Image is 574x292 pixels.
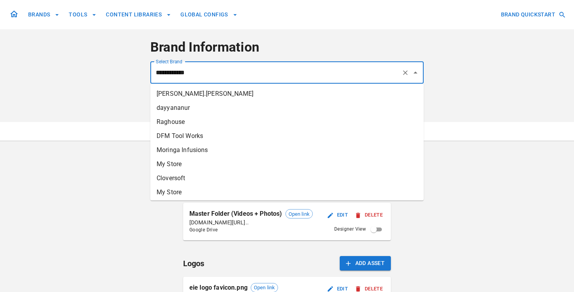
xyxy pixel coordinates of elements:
span: Open link [251,284,278,292]
button: Clear [400,67,411,78]
p: [DOMAIN_NAME][URL].. [189,219,313,226]
li: Moringa Infusions [150,143,424,157]
li: Raghouse [150,115,424,129]
label: Select Brand [156,58,182,65]
span: Google Drive [189,226,313,234]
li: dayyananur [150,101,424,115]
button: TOOLS [66,7,100,22]
p: Master Folder (Videos + Photos) [189,209,282,219]
h4: Brand Information [150,39,424,56]
li: [PERSON_NAME]'s [150,199,424,213]
button: BRANDS [25,7,62,22]
button: Close [410,67,421,78]
li: [PERSON_NAME].[PERSON_NAME] [150,87,424,101]
li: Cloversoft [150,171,424,185]
button: Edit [325,209,350,221]
h6: Logos [183,257,205,270]
button: CONTENT LIBRARIES [103,7,174,22]
li: My Store [150,185,424,199]
li: DFM Tool Works [150,129,424,143]
div: Open link [285,209,313,219]
button: Delete [353,209,385,221]
button: BRAND QUICKSTART [498,7,568,22]
button: GLOBAL CONFIGS [177,7,241,22]
button: Add Asset [340,256,391,271]
span: Open link [286,210,312,218]
li: My Store [150,157,424,171]
span: Designer View [334,226,366,233]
